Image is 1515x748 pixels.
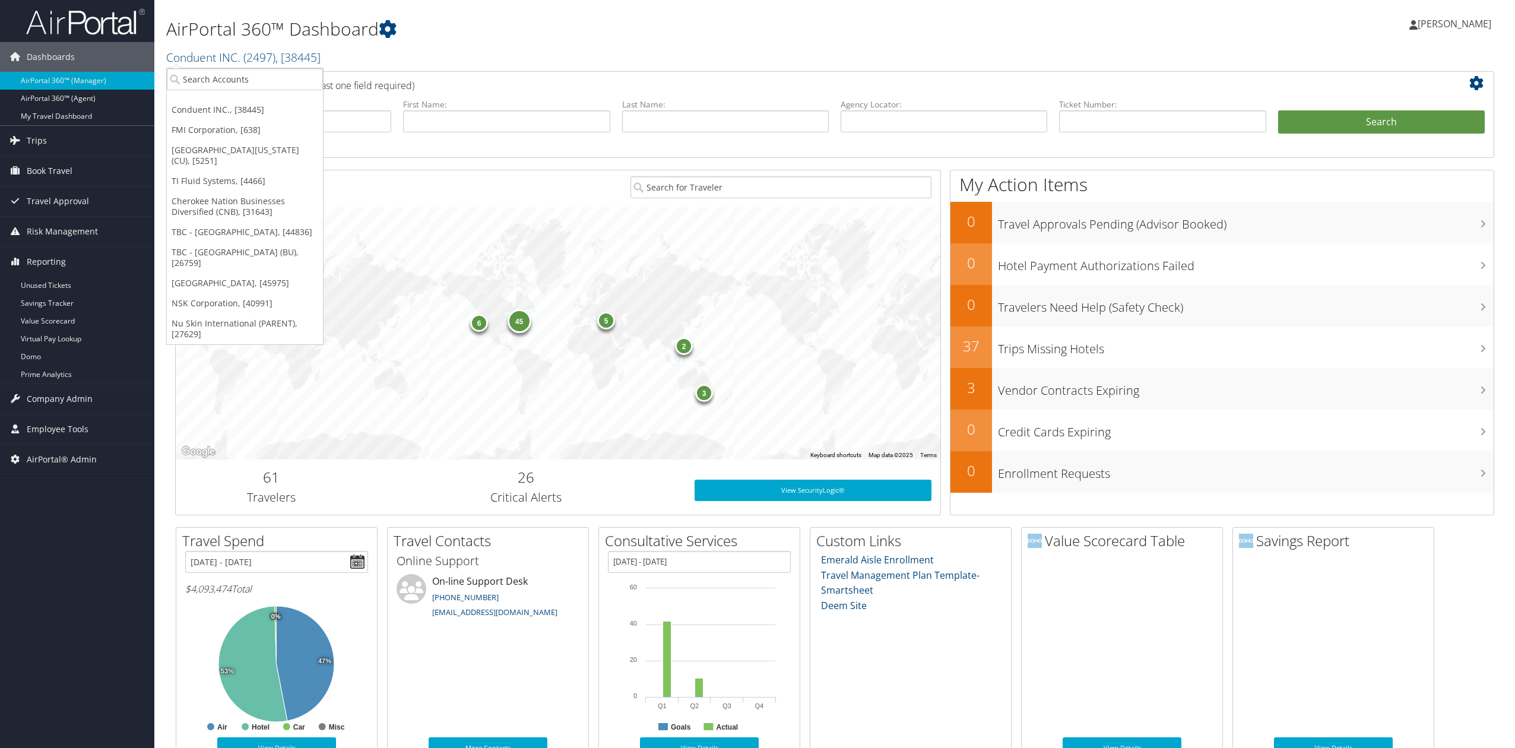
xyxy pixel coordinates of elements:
[394,531,588,551] h2: Travel Contacts
[950,410,1494,451] a: 0Credit Cards Expiring
[1278,110,1485,134] button: Search
[950,211,992,232] h2: 0
[950,327,1494,368] a: 37Trips Missing Hotels
[998,418,1494,440] h3: Credit Cards Expiring
[630,620,637,627] tspan: 40
[716,723,738,731] text: Actual
[633,692,637,699] tspan: 0
[950,285,1494,327] a: 0Travelers Need Help (Safety Check)
[1059,99,1266,110] label: Ticket Number:
[695,384,713,402] div: 3
[998,210,1494,233] h3: Travel Approvals Pending (Advisor Booked)
[1409,6,1503,42] a: [PERSON_NAME]
[167,140,323,171] a: [GEOGRAPHIC_DATA][US_STATE] (CU), [5251]
[179,444,218,459] img: Google
[821,553,934,566] a: Emerald Aisle Enrollment
[217,723,227,731] text: Air
[167,313,323,344] a: Nu Skin International (PARENT), [27629]
[998,335,1494,357] h3: Trips Missing Hotels
[185,74,1375,94] h2: Airtinerary Lookup
[810,451,861,459] button: Keyboard shortcuts
[27,186,89,216] span: Travel Approval
[167,222,323,242] a: TBC - [GEOGRAPHIC_DATA], [44836]
[166,17,1057,42] h1: AirPortal 360™ Dashboard
[658,702,667,709] text: Q1
[950,451,1494,493] a: 0Enrollment Requests
[318,658,331,665] tspan: 47%
[243,49,275,65] span: ( 2497 )
[950,461,992,481] h2: 0
[998,459,1494,482] h3: Enrollment Requests
[432,607,557,617] a: [EMAIL_ADDRESS][DOMAIN_NAME]
[27,156,72,186] span: Book Travel
[950,368,1494,410] a: 3Vendor Contracts Expiring
[185,582,368,595] h6: Total
[950,378,992,398] h2: 3
[671,723,691,731] text: Goals
[275,49,321,65] span: , [ 38445 ]
[507,309,531,332] div: 45
[252,723,270,731] text: Hotel
[630,176,931,198] input: Search for Traveler
[271,613,281,620] tspan: 0%
[998,376,1494,399] h3: Vendor Contracts Expiring
[1028,534,1042,548] img: domo-logo.png
[26,8,145,36] img: airportal-logo.png
[722,702,731,709] text: Q3
[167,120,323,140] a: FMI Corporation, [638]
[605,531,800,551] h2: Consultative Services
[470,314,488,332] div: 6
[185,582,232,595] span: $4,093,474
[221,668,234,675] tspan: 53%
[376,467,677,487] h2: 26
[755,702,763,709] text: Q4
[167,171,323,191] a: TI Fluid Systems, [4466]
[950,202,1494,243] a: 0Travel Approvals Pending (Advisor Booked)
[167,100,323,120] a: Conduent INC., [38445]
[167,191,323,222] a: Cherokee Nation Businesses Diversified (CNB), [31643]
[185,467,358,487] h2: 61
[950,243,1494,285] a: 0Hotel Payment Authorizations Failed
[695,480,931,501] a: View SecurityLogic®
[690,702,699,709] text: Q2
[1418,17,1491,30] span: [PERSON_NAME]
[397,553,579,569] h3: Online Support
[630,584,637,591] tspan: 60
[920,452,937,458] a: Terms (opens in new tab)
[821,599,867,612] a: Deem Site
[950,419,992,439] h2: 0
[329,723,345,731] text: Misc
[185,489,358,506] h3: Travelers
[182,531,377,551] h2: Travel Spend
[293,723,305,731] text: Car
[27,42,75,72] span: Dashboards
[167,273,323,293] a: [GEOGRAPHIC_DATA], [45975]
[597,312,615,329] div: 5
[432,592,499,603] a: [PHONE_NUMBER]
[27,217,98,246] span: Risk Management
[27,414,88,444] span: Employee Tools
[391,574,585,623] li: On-line Support Desk
[271,613,280,620] tspan: 0%
[167,68,323,90] input: Search Accounts
[950,172,1494,197] h1: My Action Items
[179,444,218,459] a: Open this area in Google Maps (opens a new window)
[167,293,323,313] a: NSK Corporation, [40991]
[403,99,610,110] label: First Name:
[27,384,93,414] span: Company Admin
[27,247,66,277] span: Reporting
[675,337,693,355] div: 2
[841,99,1047,110] label: Agency Locator:
[1239,531,1434,551] h2: Savings Report
[998,252,1494,274] h3: Hotel Payment Authorizations Failed
[622,99,829,110] label: Last Name:
[950,336,992,356] h2: 37
[998,293,1494,316] h3: Travelers Need Help (Safety Check)
[821,569,980,597] a: Travel Management Plan Template- Smartsheet
[1239,534,1253,548] img: domo-logo.png
[950,294,992,315] h2: 0
[869,452,913,458] span: Map data ©2025
[27,445,97,474] span: AirPortal® Admin
[27,126,47,156] span: Trips
[816,531,1011,551] h2: Custom Links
